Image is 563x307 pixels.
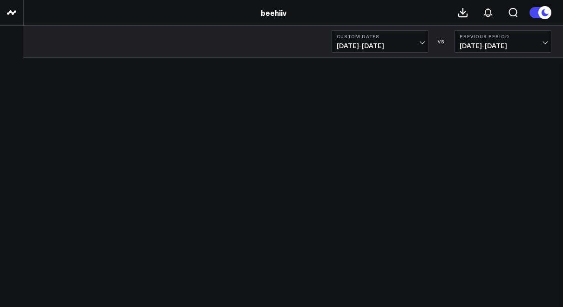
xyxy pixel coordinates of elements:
button: Custom Dates[DATE]-[DATE] [332,30,428,53]
b: Custom Dates [337,34,423,39]
div: VS [433,39,450,44]
span: [DATE] - [DATE] [337,42,423,49]
span: [DATE] - [DATE] [460,42,546,49]
button: Previous Period[DATE]-[DATE] [454,30,551,53]
a: beehiiv [261,7,286,18]
b: Previous Period [460,34,546,39]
